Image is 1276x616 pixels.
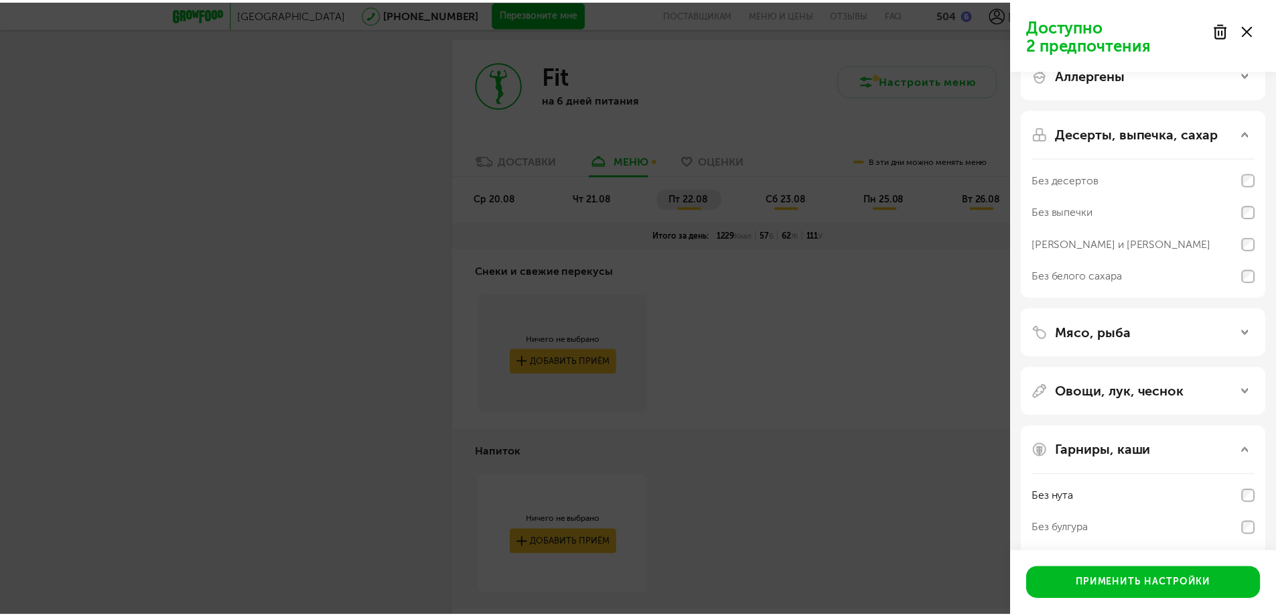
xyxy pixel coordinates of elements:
[1040,521,1096,537] div: Без булгура
[1040,172,1107,188] div: Без десертов
[1040,489,1082,505] div: Без нута
[1040,268,1131,284] div: Без белого сахара
[1064,324,1139,341] p: Мясо, рыба
[1034,16,1214,54] p: Доступно 2 предпочтения
[1064,66,1133,82] p: Аллергены
[1040,204,1101,220] div: Без выпечки
[1040,236,1220,252] div: [PERSON_NAME] и [PERSON_NAME]
[1064,383,1193,399] p: Овощи, лук, чеснок
[1034,568,1270,600] button: Применить настройки
[1064,125,1227,141] p: Десерты, выпечка, сахар
[1064,442,1159,458] p: Гарниры, каши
